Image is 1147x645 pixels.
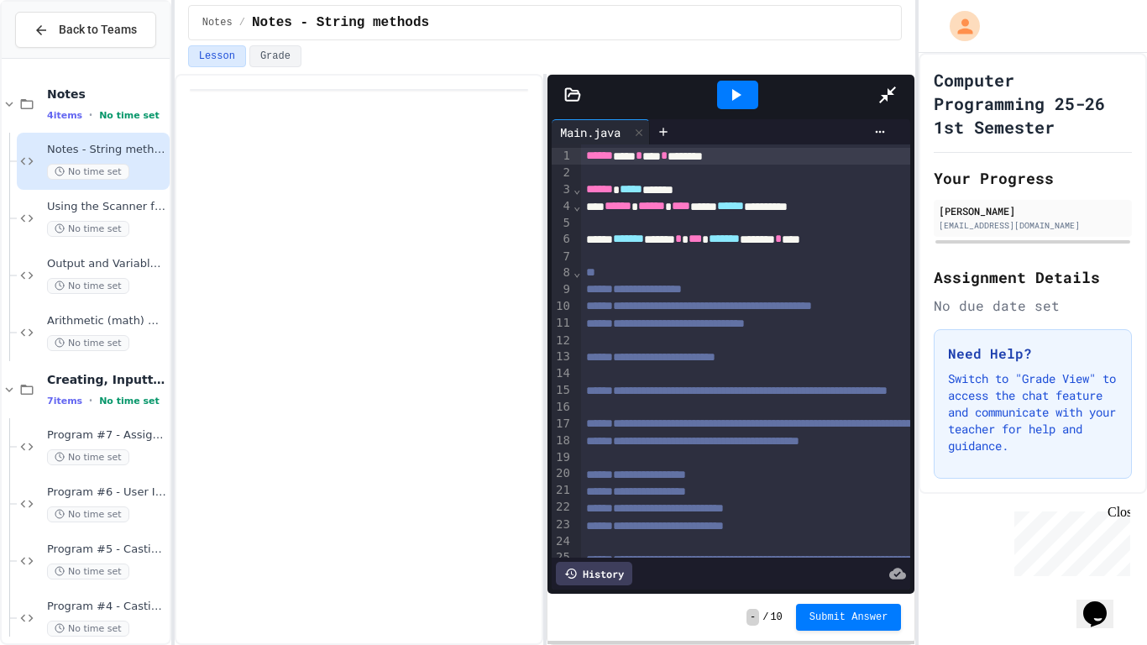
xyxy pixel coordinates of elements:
[47,110,82,121] span: 4 items
[47,221,129,237] span: No time set
[934,265,1132,289] h2: Assignment Details
[252,13,429,33] span: Notes - String methods
[47,600,166,614] span: Program #4 - Casting, Doubles, Concatenation
[552,215,573,232] div: 5
[47,449,129,465] span: No time set
[552,499,573,516] div: 22
[552,399,573,416] div: 16
[47,314,166,328] span: Arithmetic (math) with variables
[552,333,573,349] div: 12
[552,249,573,265] div: 7
[552,148,573,165] div: 1
[1008,505,1130,576] iframe: chat widget
[573,182,581,196] span: Fold line
[552,198,573,215] div: 4
[7,7,116,107] div: Chat with us now!Close
[932,7,984,45] div: My Account
[89,394,92,407] span: •
[762,611,768,624] span: /
[573,199,581,212] span: Fold line
[552,465,573,482] div: 20
[47,485,166,500] span: Program #6 - User Input Score and Average
[809,611,888,624] span: Submit Answer
[552,482,573,499] div: 21
[934,296,1132,316] div: No due date set
[934,166,1132,190] h2: Your Progress
[15,12,156,48] button: Back to Teams
[552,549,573,566] div: 25
[47,87,166,102] span: Notes
[948,343,1118,364] h3: Need Help?
[552,281,573,298] div: 9
[47,164,129,180] span: No time set
[552,449,573,466] div: 19
[770,611,782,624] span: 10
[796,604,902,631] button: Submit Answer
[552,416,573,433] div: 17
[47,372,166,387] span: Creating, Inputting and Outputting Variables
[573,265,581,279] span: Fold line
[47,278,129,294] span: No time set
[552,123,629,141] div: Main.java
[47,143,166,157] span: Notes - String methods
[552,165,573,181] div: 2
[202,16,233,29] span: Notes
[552,433,573,449] div: 18
[188,45,246,67] button: Lesson
[934,68,1132,139] h1: Computer Programming 25-26 1st Semester
[239,16,245,29] span: /
[552,181,573,198] div: 3
[552,517,573,533] div: 23
[939,219,1127,232] div: [EMAIL_ADDRESS][DOMAIN_NAME]
[99,396,160,406] span: No time set
[556,562,632,585] div: History
[47,396,82,406] span: 7 items
[47,428,166,443] span: Program #7 - Assignment Scores
[47,543,166,557] span: Program #5 - Casting, Variables, Output (Fraction)
[746,609,759,626] span: -
[99,110,160,121] span: No time set
[552,349,573,365] div: 13
[59,21,137,39] span: Back to Teams
[552,231,573,248] div: 6
[47,621,129,637] span: No time set
[47,257,166,271] span: Output and Variable Notes
[552,533,573,550] div: 24
[552,298,573,315] div: 10
[552,265,573,281] div: 8
[89,108,92,122] span: •
[1076,578,1130,628] iframe: chat widget
[552,365,573,382] div: 14
[939,203,1127,218] div: [PERSON_NAME]
[552,315,573,332] div: 11
[47,335,129,351] span: No time set
[47,506,129,522] span: No time set
[552,119,650,144] div: Main.java
[47,200,166,214] span: Using the Scanner for user input
[552,382,573,399] div: 15
[47,564,129,579] span: No time set
[249,45,301,67] button: Grade
[948,370,1118,454] p: Switch to "Grade View" to access the chat feature and communicate with your teacher for help and ...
